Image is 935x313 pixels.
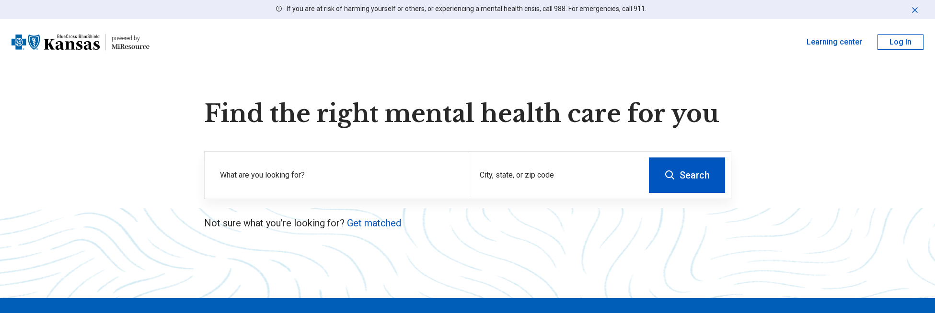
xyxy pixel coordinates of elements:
button: Search [649,157,725,193]
div: powered by [112,34,150,43]
h1: Find the right mental health care for you [204,100,731,128]
p: Not sure what you’re looking for? [204,216,731,230]
button: Dismiss [910,4,920,15]
button: Log In [877,34,923,50]
p: If you are at risk of harming yourself or others, or experiencing a mental health crisis, call 98... [287,4,646,14]
a: Blue Cross Blue Shield Kansaspowered by [12,31,150,54]
img: Blue Cross Blue Shield Kansas [12,31,100,54]
label: What are you looking for? [220,169,456,181]
a: Learning center [807,36,862,48]
a: Get matched [347,217,401,229]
